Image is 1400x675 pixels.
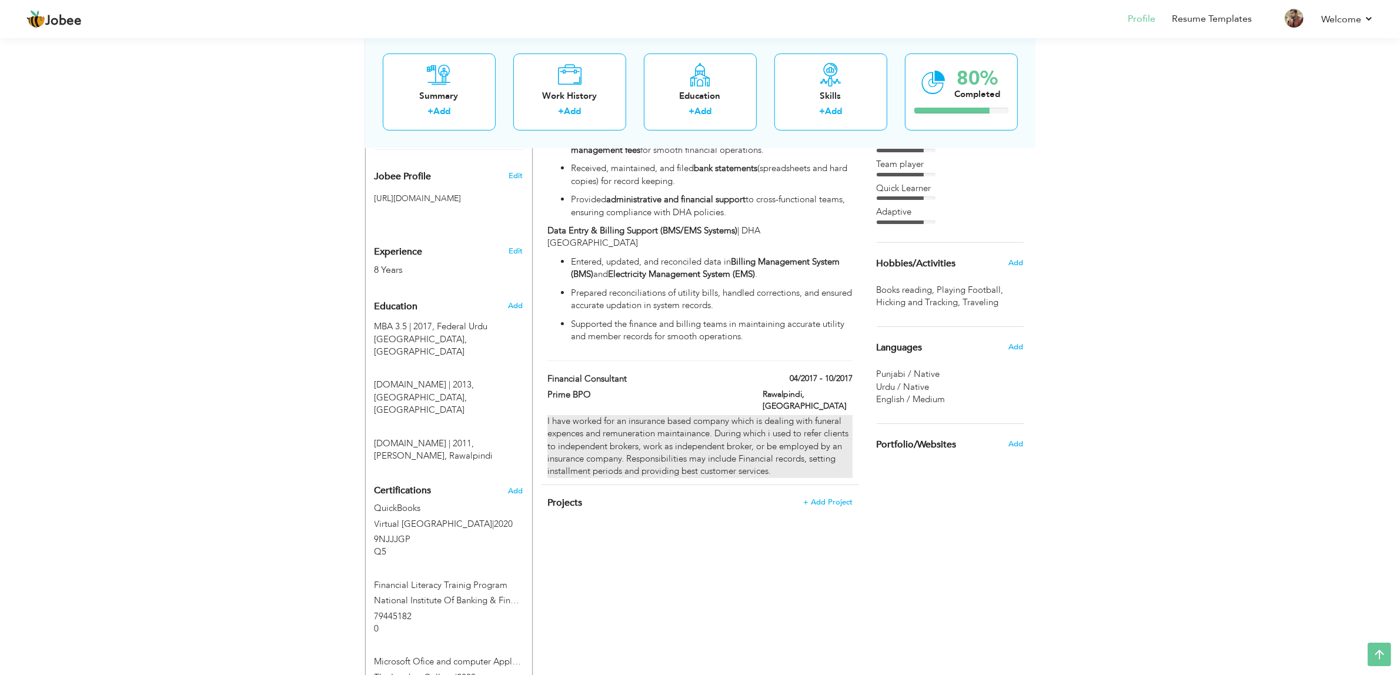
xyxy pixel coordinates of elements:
[877,158,1024,171] div: Team player
[877,393,945,405] span: English / Medium
[1008,342,1023,352] span: Add
[963,296,1001,309] span: Traveling
[375,502,523,514] label: QuickBooks
[375,579,523,592] label: Financial Literacy Trainig Program
[375,263,496,277] div: 8 Years
[509,171,523,181] span: Edit
[571,287,852,312] p: Prepared reconciliations of utility bills, handled corrections, and ensured accurate updation in ...
[877,440,957,450] span: Portfolio/Websites
[375,656,523,668] label: Microsoft Ofice and computer Applications
[523,89,617,102] div: Work History
[955,68,1001,88] div: 80%
[375,302,418,312] span: Education
[958,296,961,308] span: ,
[1128,12,1155,26] a: Profile
[1285,9,1304,28] img: Profile Img
[877,259,956,269] span: Hobbies/Activities
[763,389,853,412] label: Rawalpindi, [GEOGRAPHIC_DATA]
[571,256,852,281] p: Entered, updated, and reconciled data in and .
[375,437,475,449] span: F.SC, B.I.S.E.R, 2011
[877,206,1024,218] div: Adaptive
[433,105,450,117] a: Add
[1172,12,1252,26] a: Resume Templates
[375,484,432,497] span: Certifications
[547,225,737,236] strong: Data Entry & Billing Support (BMS/EMS Systems)
[877,296,963,309] span: Hicking and Tracking
[547,373,745,385] label: Financial Consultant
[877,326,1024,406] div: Show your familiar languages.
[1001,284,1004,296] span: ,
[366,159,532,188] div: Enhance your career by creating a custom URL for your Jobee public profile.
[1321,12,1374,26] a: Welcome
[45,15,82,28] span: Jobee
[868,243,1033,284] div: Share some of your professional and personal interests.
[571,256,840,280] strong: Billing Management System (BMS)
[375,450,493,462] span: [PERSON_NAME], Rawalpindi
[803,498,853,506] span: + Add Project
[375,533,412,559] label: 9NJJJGPQ5
[493,518,494,530] span: |
[375,518,493,530] span: Virtual [GEOGRAPHIC_DATA]
[784,89,878,102] div: Skills
[547,415,852,478] div: I have worked for an insurance based company which is dealing with funeral expences and remunerat...
[653,89,747,102] div: Education
[571,131,840,155] strong: bank reconciliations, payment schedules, fund transfers, and management fees
[547,496,582,509] span: Projects
[571,193,852,219] p: Provided to cross-functional teams, ensuring compliance with DHA policies.
[509,487,523,495] span: Add the certifications you’ve earned.
[608,268,755,280] strong: Electricity Management System (EMS)
[877,381,930,393] span: Urdu / Native
[509,246,523,256] a: Edit
[366,361,532,416] div: B.SC, 2013
[868,424,1033,465] div: Share your links of online work
[375,247,423,258] span: Experience
[564,105,581,117] a: Add
[427,105,433,118] label: +
[547,497,852,509] h4: This helps to highlight the project, tools and skills you have worked on.
[571,318,852,343] p: Supported the finance and billing teams in maintaining accurate utility and member records for sm...
[547,389,745,401] label: Prime BPO
[375,210,420,222] iframe: fb:share_button Facebook Social Plugin
[933,284,935,296] span: ,
[375,320,435,332] span: MBA 3.5, Federal Urdu University of Arts, Sciences and Technology, 2017
[392,89,486,102] div: Summary
[375,320,488,357] span: Federal Urdu [GEOGRAPHIC_DATA], [GEOGRAPHIC_DATA]
[494,518,513,530] span: 2020
[558,105,564,118] label: +
[877,343,923,353] span: Languages
[877,368,940,380] span: Punjabi / Native
[375,392,467,416] span: [GEOGRAPHIC_DATA], [GEOGRAPHIC_DATA]
[1008,439,1023,449] span: Add
[694,162,757,174] strong: bank statements
[375,594,529,606] span: National Institute Of Banking & Finance
[375,295,523,463] div: Add your educational degree.
[689,105,694,118] label: +
[606,193,746,205] strong: administrative and financial support
[571,162,852,188] p: Received, maintained, and filed (spreadsheets and hard copies) for record keeping.
[375,379,475,390] span: B.SC, University of the Punjab, 2013
[26,10,82,29] a: Jobee
[955,88,1001,100] div: Completed
[694,105,711,117] a: Add
[790,373,853,385] label: 04/2017 - 10/2017
[375,194,523,203] h5: [URL][DOMAIN_NAME]
[825,105,842,117] a: Add
[366,320,532,358] div: MBA 3.5, 2017
[375,172,432,182] span: Jobee Profile
[937,284,1006,296] span: Playing Football
[547,225,852,250] p: | DHA [GEOGRAPHIC_DATA]
[366,420,532,463] div: F.SC, 2011
[819,105,825,118] label: +
[877,182,1024,195] div: Quick Learner
[508,300,523,311] span: Add
[26,10,45,29] img: jobee.io
[375,610,412,636] label: 794451820
[1008,258,1023,268] span: Add
[877,284,937,296] span: Books reading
